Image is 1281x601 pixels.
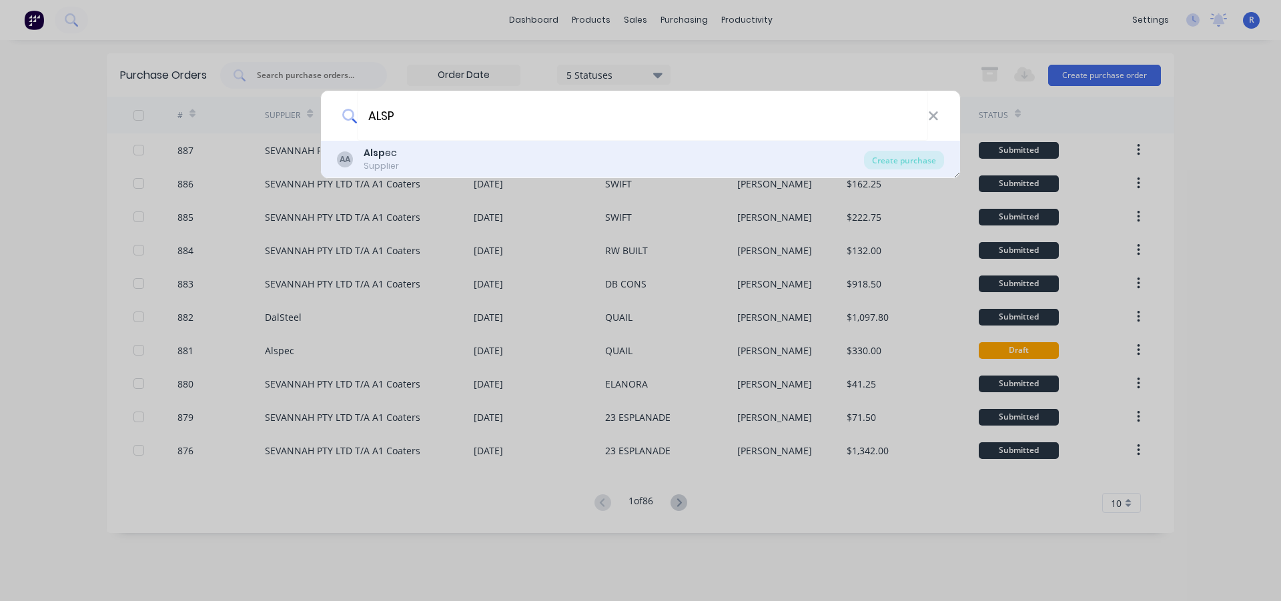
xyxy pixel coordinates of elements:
[364,160,399,172] div: Supplier
[357,91,928,141] input: Enter a supplier name to create a new order...
[864,151,944,169] div: Create purchase
[364,146,385,159] b: Alsp
[364,146,399,160] div: ec
[337,151,353,167] div: AA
